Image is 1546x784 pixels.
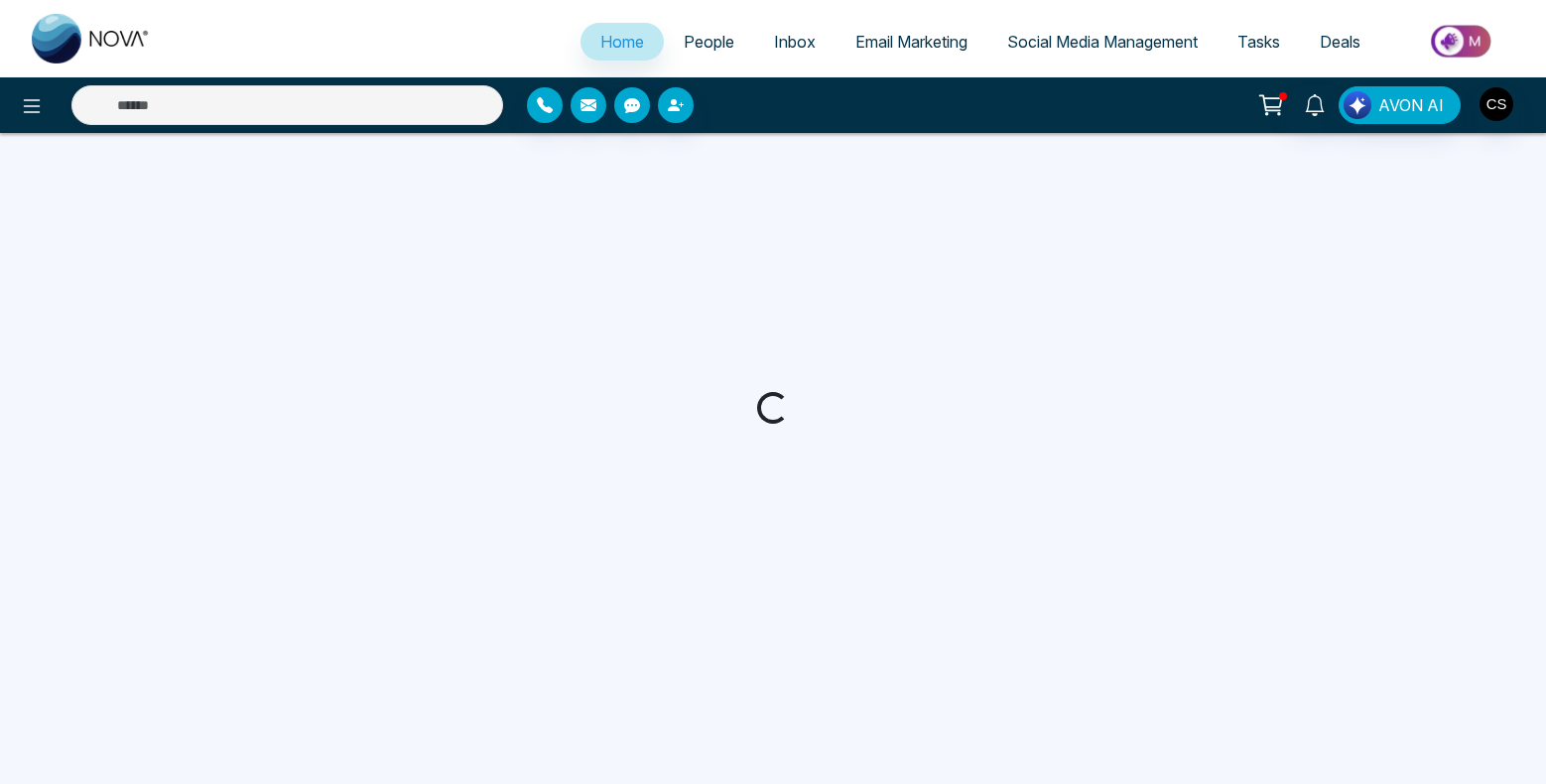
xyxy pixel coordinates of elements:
span: People [684,32,734,52]
span: Home [600,32,644,52]
span: AVON AI [1378,93,1444,117]
a: Inbox [754,23,836,61]
span: Social Media Management [1007,32,1198,52]
span: Inbox [774,32,816,52]
a: People [664,23,754,61]
button: AVON AI [1339,86,1461,124]
a: Social Media Management [987,23,1218,61]
img: Nova CRM Logo [32,14,151,64]
img: Market-place.gif [1390,19,1534,64]
span: Tasks [1237,32,1280,52]
img: User Avatar [1480,87,1513,121]
a: Tasks [1218,23,1300,61]
a: Home [580,23,664,61]
span: Email Marketing [855,32,967,52]
a: Deals [1300,23,1380,61]
img: Lead Flow [1344,91,1371,119]
a: Email Marketing [836,23,987,61]
span: Deals [1320,32,1360,52]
